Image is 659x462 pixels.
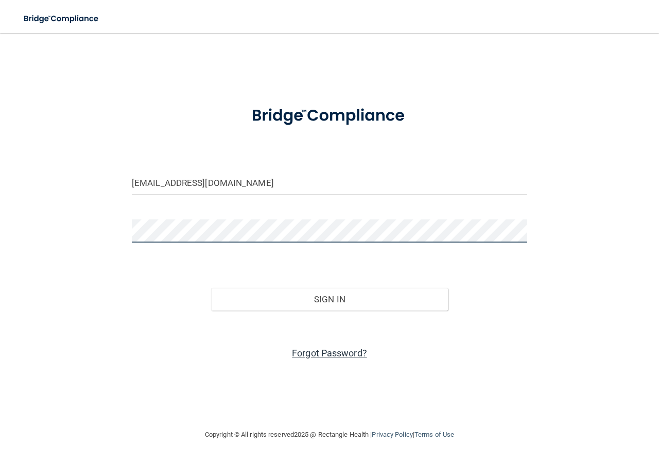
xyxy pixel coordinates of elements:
input: Email [132,172,527,195]
a: Terms of Use [414,431,454,438]
img: bridge_compliance_login_screen.278c3ca4.svg [235,95,425,137]
img: bridge_compliance_login_screen.278c3ca4.svg [15,8,108,29]
a: Forgot Password? [292,348,367,358]
div: Copyright © All rights reserved 2025 @ Rectangle Health | | [142,418,517,451]
a: Privacy Policy [372,431,412,438]
button: Sign In [211,288,448,311]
